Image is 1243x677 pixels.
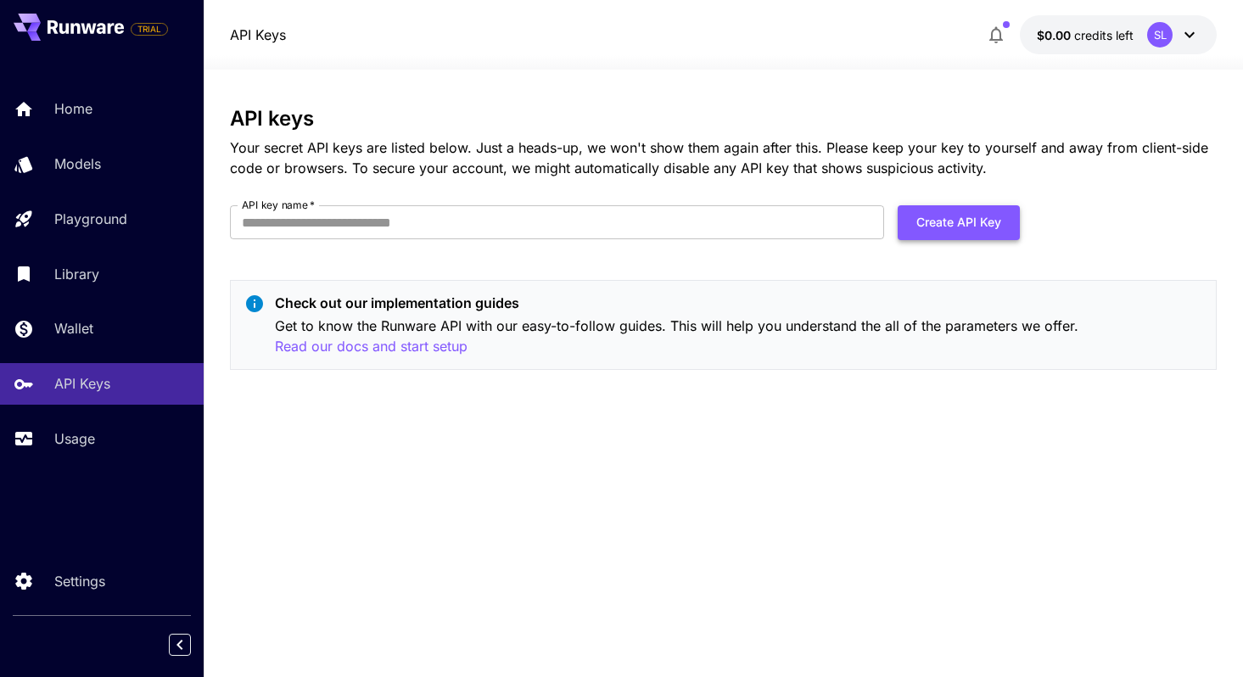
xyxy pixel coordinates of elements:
[54,98,92,119] p: Home
[230,25,286,45] a: API Keys
[1037,28,1074,42] span: $0.00
[132,23,167,36] span: TRIAL
[169,634,191,656] button: Collapse sidebar
[230,137,1218,178] p: Your secret API keys are listed below. Just a heads-up, we won't show them again after this. Plea...
[230,107,1218,131] h3: API keys
[1147,22,1173,48] div: SL
[1074,28,1134,42] span: credits left
[54,571,105,591] p: Settings
[275,293,1203,313] p: Check out our implementation guides
[54,373,110,394] p: API Keys
[898,205,1020,240] button: Create API Key
[275,316,1203,357] p: Get to know the Runware API with our easy-to-follow guides. This will help you understand the all...
[54,318,93,338] p: Wallet
[230,25,286,45] nav: breadcrumb
[182,629,204,660] div: Collapse sidebar
[242,198,315,212] label: API key name
[1037,26,1134,44] div: $0.00
[131,19,168,39] span: Add your payment card to enable full platform functionality.
[54,264,99,284] p: Library
[54,428,95,449] p: Usage
[54,154,101,174] p: Models
[275,336,468,357] button: Read our docs and start setup
[1020,15,1217,54] button: $0.00SL
[54,209,127,229] p: Playground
